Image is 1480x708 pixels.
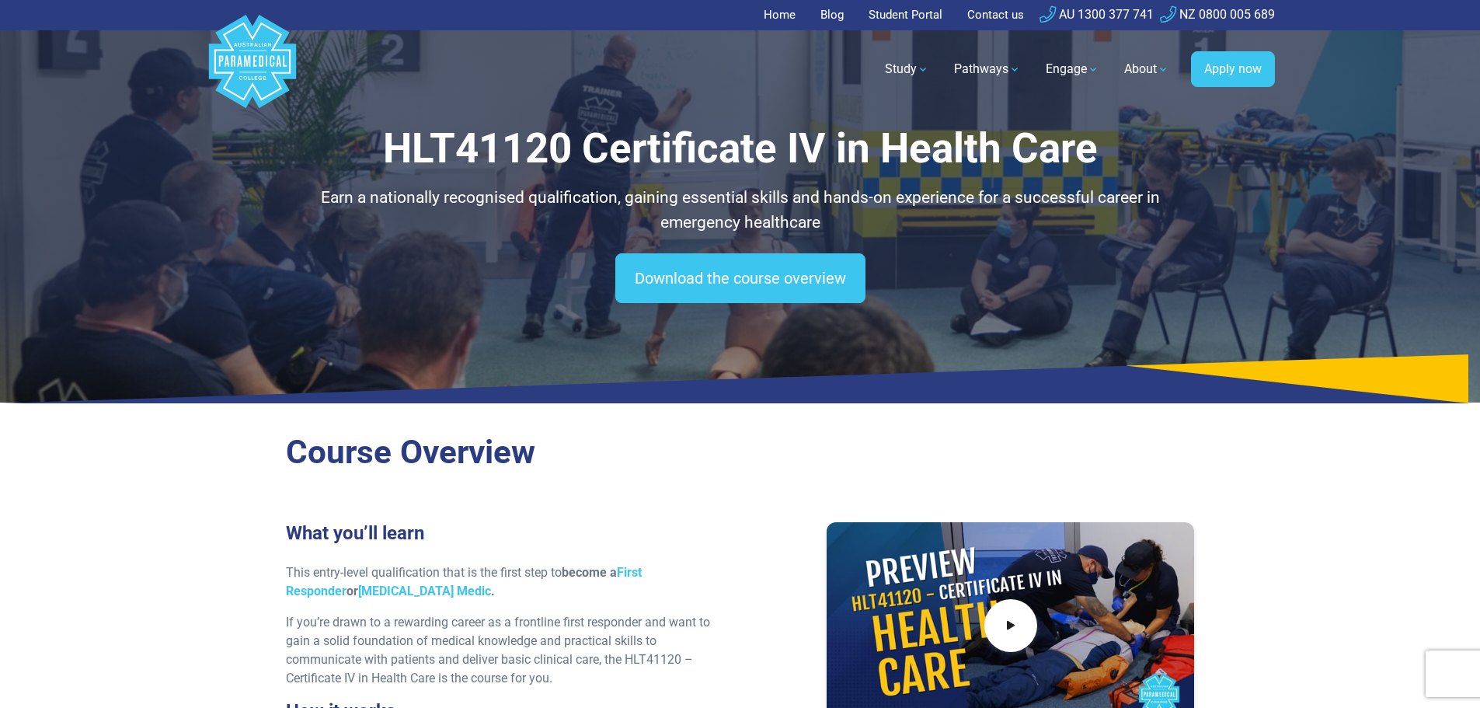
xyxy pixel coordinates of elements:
[286,186,1195,235] p: Earn a nationally recognised qualification, gaining essential skills and hands-on experience for ...
[286,563,731,601] p: This entry-level qualification that is the first step to
[1160,7,1275,22] a: NZ 0800 005 689
[358,584,491,598] a: [MEDICAL_DATA] Medic
[286,613,731,688] p: If you’re drawn to a rewarding career as a frontline first responder and want to gain a solid fou...
[286,565,642,598] a: First Responder
[1039,7,1154,22] a: AU 1300 377 741
[286,124,1195,173] h1: HLT41120 Certificate IV in Health Care
[615,253,865,303] a: Download the course overview
[206,30,299,109] a: Australian Paramedical College
[1115,47,1179,91] a: About
[1036,47,1109,91] a: Engage
[286,433,1195,473] h2: Course Overview
[945,47,1030,91] a: Pathways
[286,565,642,598] strong: become a or .
[876,47,938,91] a: Study
[286,522,731,545] h3: What you’ll learn
[1191,51,1275,87] a: Apply now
